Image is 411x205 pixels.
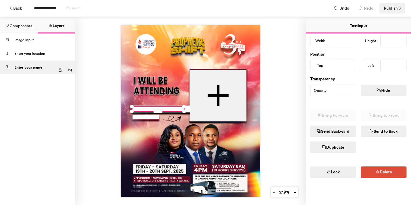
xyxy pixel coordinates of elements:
[311,60,330,71] div: Top
[271,187,277,197] button: -
[14,47,75,61] div: Enter your location
[14,61,55,74] div: Enter your name
[384,3,398,14] span: Publish
[310,51,326,57] label: Position
[361,126,407,137] button: Send to Back
[277,187,292,197] button: 57.9%
[14,33,75,47] div: Image Input
[331,3,352,14] button: Undo
[310,166,356,178] button: Lock
[291,187,298,197] button: +
[121,25,260,197] img: Background
[361,60,381,71] div: Left
[306,17,411,33] button: Text Input
[361,110,407,121] button: Bring to Front
[310,141,356,153] button: Duplicate
[71,6,81,10] span: Saved
[379,3,405,14] button: Publish
[361,85,407,96] button: Hide
[310,110,356,121] button: Bring Forward
[6,3,25,14] button: Back
[361,166,407,178] button: Delete
[311,35,330,47] div: Width
[38,17,75,33] button: Layers
[361,35,381,47] div: Height
[311,85,330,96] div: Opacity
[310,76,335,82] label: Transparency
[339,3,349,14] span: Undo
[310,126,356,137] button: Send Backward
